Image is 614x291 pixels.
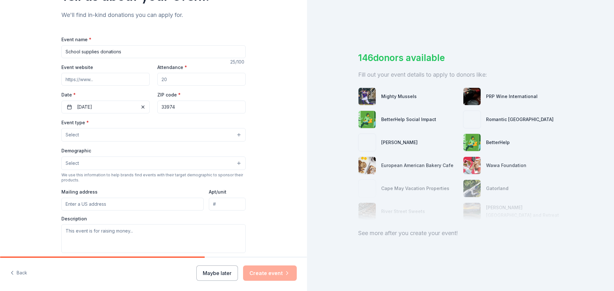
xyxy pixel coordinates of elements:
[66,131,79,139] span: Select
[61,216,87,222] label: Description
[230,58,246,66] div: 25 /100
[61,172,246,183] div: We use this information to help brands find events with their target demographic to sponsor their...
[61,157,246,170] button: Select
[358,111,376,128] img: photo for BetterHelp Social Impact
[61,64,93,71] label: Event website
[486,116,554,123] div: Romantic [GEOGRAPHIC_DATA]
[61,198,204,211] input: Enter a US address
[157,64,187,71] label: Attendance
[463,88,481,105] img: photo for PRP Wine International
[196,265,238,281] button: Maybe later
[358,88,376,105] img: photo for Mighty Mussels
[61,128,246,142] button: Select
[66,159,79,167] span: Select
[209,198,246,211] input: #
[358,228,563,238] div: See more after you create your event!
[157,101,246,113] input: 12345 (U.S. only)
[157,92,181,98] label: ZIP code
[61,148,91,154] label: Demographic
[61,10,246,20] div: We'll find in-kind donations you can apply for.
[157,73,246,86] input: 20
[61,189,98,195] label: Mailing address
[10,266,27,280] button: Back
[381,93,417,100] div: Mighty Mussels
[209,189,226,195] label: Apt/unit
[358,70,563,80] div: Fill out your event details to apply to donors like:
[358,51,563,65] div: 146 donors available
[61,119,89,126] label: Event type
[61,73,150,86] input: https://www...
[358,134,376,151] img: photo for Portillo's
[463,134,481,151] img: photo for BetterHelp
[381,116,436,123] div: BetterHelp Social Impact
[381,139,418,146] div: [PERSON_NAME]
[486,139,510,146] div: BetterHelp
[463,111,481,128] img: photo for Romantic Honeymoon Island
[61,36,91,43] label: Event name
[61,92,150,98] label: Date
[61,101,150,113] button: [DATE]
[61,45,246,58] input: Spring Fundraiser
[486,93,538,100] div: PRP Wine International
